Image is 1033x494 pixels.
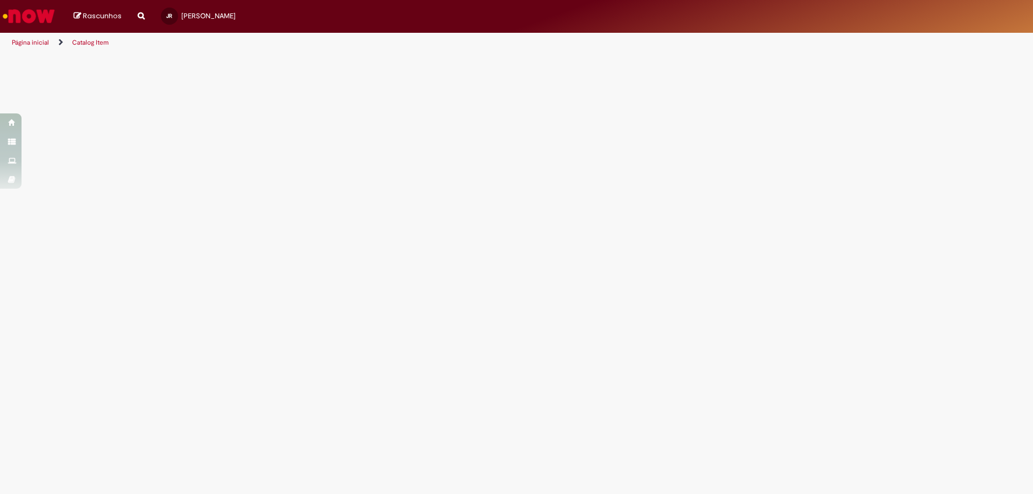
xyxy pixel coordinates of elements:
span: JR [166,12,172,19]
a: Catalog Item [72,38,109,47]
ul: Trilhas de página [8,33,681,53]
img: ServiceNow [1,5,56,27]
span: Rascunhos [83,11,122,21]
span: [PERSON_NAME] [181,11,236,20]
a: Rascunhos [74,11,122,22]
a: Página inicial [12,38,49,47]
